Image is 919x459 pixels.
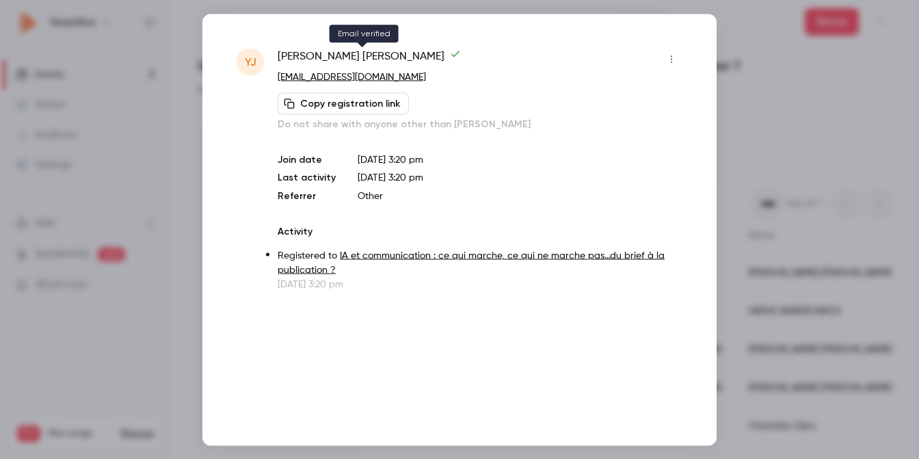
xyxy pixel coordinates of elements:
[278,48,461,70] span: [PERSON_NAME] [PERSON_NAME]
[278,117,682,131] p: Do not share with anyone other than [PERSON_NAME]
[278,248,682,277] p: Registered to
[278,92,409,114] button: Copy registration link
[278,72,426,81] a: [EMAIL_ADDRESS][DOMAIN_NAME]
[278,224,682,238] p: Activity
[245,53,256,70] span: YJ
[278,170,336,185] p: Last activity
[278,250,665,274] a: IA et communication : ce qui marche, ce qui ne marche pas...du brief à la publication ?
[278,189,336,202] p: Referrer
[358,153,682,166] p: [DATE] 3:20 pm
[278,277,682,291] p: [DATE] 3:20 pm
[358,189,682,202] p: Other
[278,153,336,166] p: Join date
[358,172,423,182] span: [DATE] 3:20 pm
